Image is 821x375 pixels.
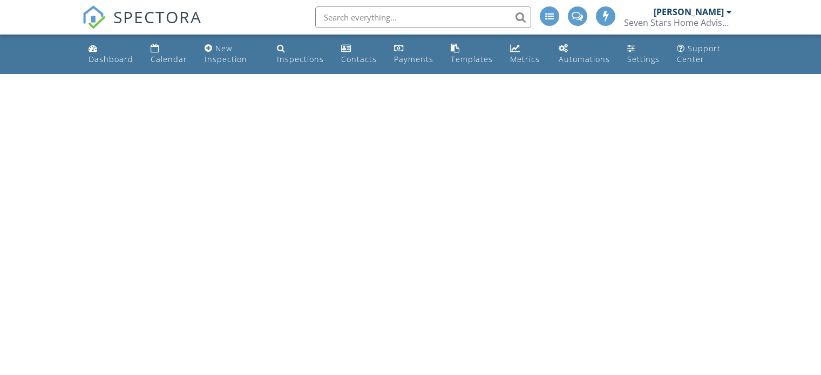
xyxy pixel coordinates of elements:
[84,39,138,70] a: Dashboard
[623,39,664,70] a: Settings
[451,54,493,64] div: Templates
[654,6,724,17] div: [PERSON_NAME]
[205,43,247,64] div: New Inspection
[673,39,737,70] a: Support Center
[624,17,732,28] div: Seven Stars Home Advisors
[677,43,721,64] div: Support Center
[337,39,381,70] a: Contacts
[146,39,192,70] a: Calendar
[394,54,433,64] div: Payments
[627,54,660,64] div: Settings
[113,5,202,28] span: SPECTORA
[390,39,438,70] a: Payments
[506,39,546,70] a: Metrics
[273,39,328,70] a: Inspections
[315,6,531,28] input: Search everything...
[277,54,324,64] div: Inspections
[446,39,497,70] a: Templates
[559,54,610,64] div: Automations
[151,54,187,64] div: Calendar
[82,5,106,29] img: The Best Home Inspection Software - Spectora
[341,54,377,64] div: Contacts
[82,15,202,37] a: SPECTORA
[510,54,540,64] div: Metrics
[89,54,133,64] div: Dashboard
[200,39,263,70] a: New Inspection
[554,39,614,70] a: Automations (Advanced)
